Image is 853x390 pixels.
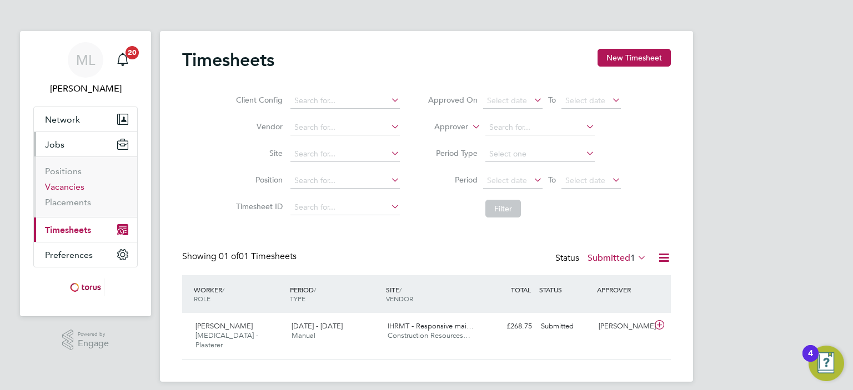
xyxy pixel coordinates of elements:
[78,330,109,339] span: Powered by
[808,353,813,368] div: 4
[233,121,283,131] label: Vendor
[536,317,594,336] div: Submitted
[290,93,400,109] input: Search for...
[45,166,82,176] a: Positions
[34,132,137,156] button: Jobs
[222,285,224,294] span: /
[565,175,605,185] span: Select date
[290,146,400,162] input: Search for...
[418,121,468,133] label: Approver
[195,331,258,350] span: [MEDICAL_DATA] - Plasterer
[487,175,527,185] span: Select date
[62,330,109,351] a: Powered byEngage
[314,285,316,294] span: /
[594,317,652,336] div: [PERSON_NAME]
[33,42,138,95] a: ML[PERSON_NAME]
[383,280,479,308] div: SITE
[182,49,274,71] h2: Timesheets
[219,251,297,262] span: 01 Timesheets
[536,280,594,300] div: STATUS
[545,93,559,107] span: To
[598,49,671,67] button: New Timesheet
[233,95,283,105] label: Client Config
[76,53,95,67] span: ML
[290,173,400,189] input: Search for...
[34,217,137,242] button: Timesheets
[292,331,315,340] span: Manual
[485,200,521,217] button: Filter
[630,252,635,264] span: 1
[33,278,138,296] a: Go to home page
[233,175,283,185] label: Position
[487,95,527,105] span: Select date
[45,225,91,235] span: Timesheets
[292,321,343,331] span: [DATE] - [DATE]
[34,242,137,267] button: Preferences
[428,175,478,185] label: Period
[195,321,253,331] span: [PERSON_NAME]
[388,321,474,331] span: IHRMT - Responsive mai…
[290,200,400,215] input: Search for...
[45,181,84,192] a: Vacancies
[45,114,80,125] span: Network
[45,250,93,260] span: Preferences
[555,251,649,266] div: Status
[219,251,239,262] span: 01 of
[511,285,531,294] span: TOTAL
[545,173,559,187] span: To
[45,197,91,207] a: Placements
[388,331,470,340] span: Construction Resources…
[428,95,478,105] label: Approved On
[182,251,299,262] div: Showing
[66,278,105,296] img: torus-logo-retina.png
[588,252,646,264] label: Submitted
[386,294,413,303] span: VENDOR
[399,285,402,294] span: /
[594,280,652,300] div: APPROVER
[20,31,151,316] nav: Main navigation
[233,201,283,211] label: Timesheet ID
[194,294,210,303] span: ROLE
[290,120,400,135] input: Search for...
[191,280,287,308] div: WORKER
[290,294,305,303] span: TYPE
[45,139,64,150] span: Jobs
[809,346,844,381] button: Open Resource Center, 4 new notifications
[34,107,137,131] button: Network
[112,42,134,78] a: 20
[485,120,595,135] input: Search for...
[485,146,595,162] input: Select one
[126,46,139,59] span: 20
[34,156,137,217] div: Jobs
[565,95,605,105] span: Select date
[78,339,109,348] span: Engage
[233,148,283,158] label: Site
[479,317,536,336] div: £268.75
[287,280,383,308] div: PERIOD
[33,82,138,95] span: Michael Leslie
[428,148,478,158] label: Period Type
